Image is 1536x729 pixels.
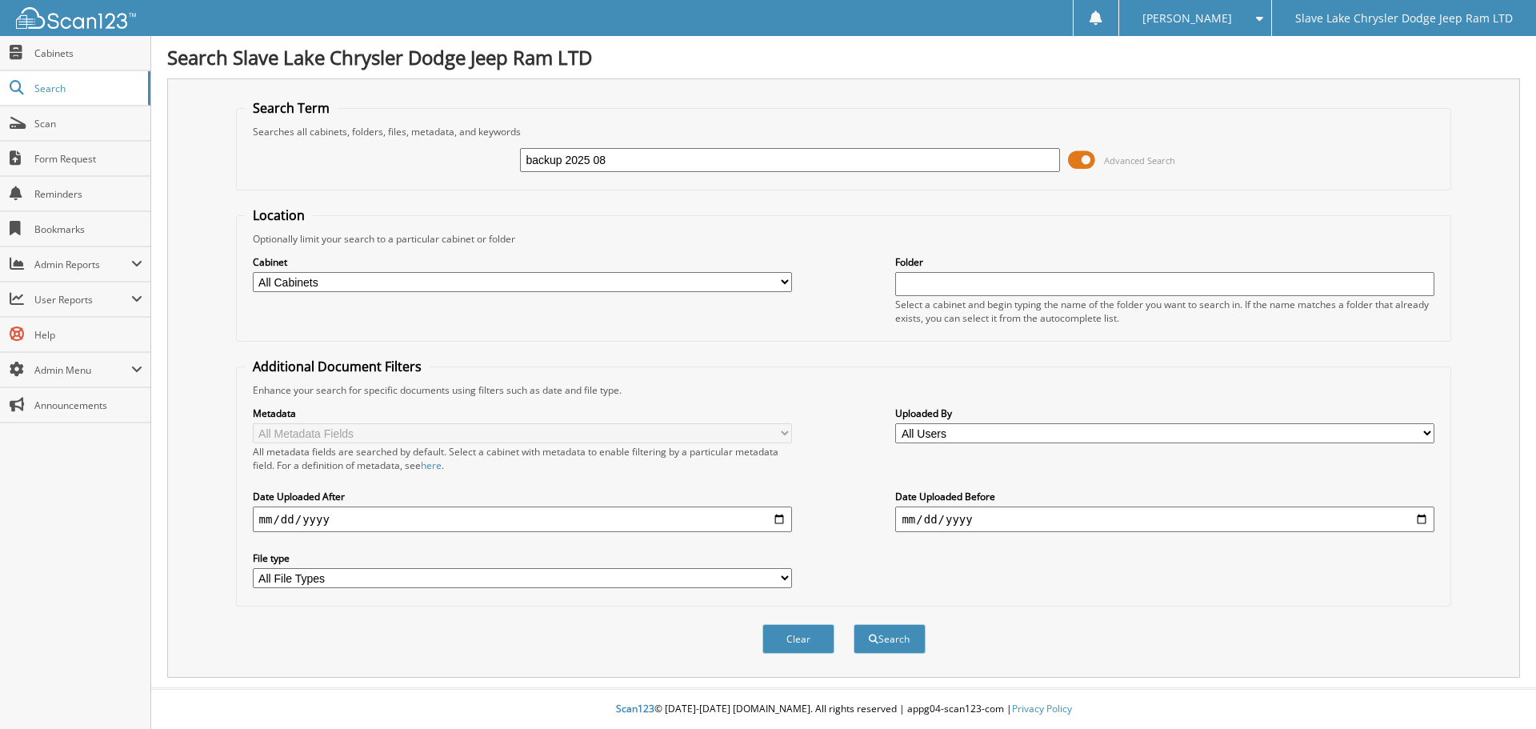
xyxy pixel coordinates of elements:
span: Scan [34,117,142,130]
iframe: Chat Widget [1456,652,1536,729]
span: [PERSON_NAME] [1142,14,1232,23]
label: Uploaded By [895,407,1434,420]
span: Form Request [34,152,142,166]
span: Help [34,328,142,342]
div: Select a cabinet and begin typing the name of the folder you want to search in. If the name match... [895,298,1434,325]
a: here [421,459,442,472]
label: Date Uploaded Before [895,490,1434,503]
span: Slave Lake Chrysler Dodge Jeep Ram LTD [1295,14,1513,23]
input: end [895,507,1434,532]
div: All metadata fields are searched by default. Select a cabinet with metadata to enable filtering b... [253,445,792,472]
label: Cabinet [253,255,792,269]
span: Advanced Search [1104,154,1175,166]
input: start [253,507,792,532]
span: User Reports [34,293,131,306]
button: Clear [762,624,834,654]
a: Privacy Policy [1012,702,1072,715]
h1: Search Slave Lake Chrysler Dodge Jeep Ram LTD [167,44,1520,70]
span: Cabinets [34,46,142,60]
span: Scan123 [616,702,654,715]
span: Admin Menu [34,363,131,377]
span: Bookmarks [34,222,142,236]
img: scan123-logo-white.svg [16,7,136,29]
div: © [DATE]-[DATE] [DOMAIN_NAME]. All rights reserved | appg04-scan123-com | [151,690,1536,729]
span: Search [34,82,140,95]
legend: Location [245,206,313,224]
div: Enhance your search for specific documents using filters such as date and file type. [245,383,1443,397]
label: Metadata [253,407,792,420]
button: Search [854,624,926,654]
span: Announcements [34,399,142,412]
span: Reminders [34,187,142,201]
legend: Search Term [245,99,338,117]
span: Admin Reports [34,258,131,271]
legend: Additional Document Filters [245,358,430,375]
label: Folder [895,255,1434,269]
label: Date Uploaded After [253,490,792,503]
label: File type [253,551,792,565]
div: Optionally limit your search to a particular cabinet or folder [245,232,1443,246]
div: Searches all cabinets, folders, files, metadata, and keywords [245,125,1443,138]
